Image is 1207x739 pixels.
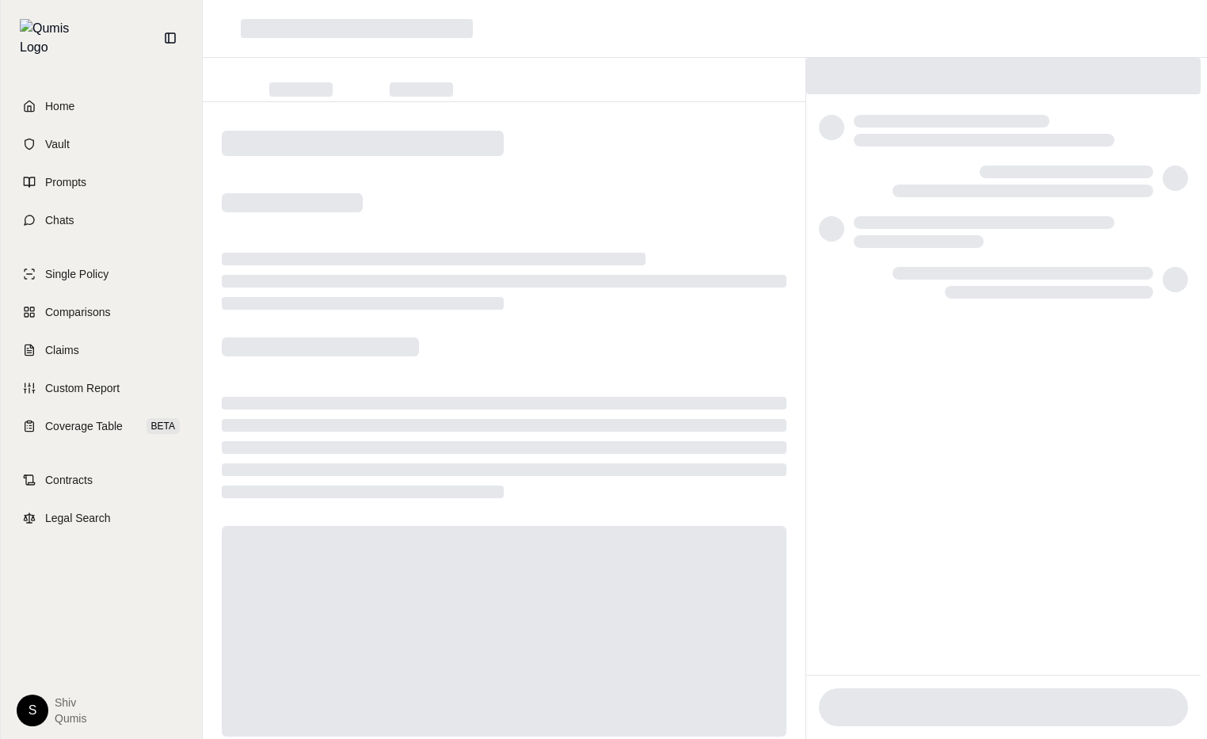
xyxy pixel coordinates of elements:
[10,89,192,124] a: Home
[10,409,192,444] a: Coverage TableBETA
[10,371,192,406] a: Custom Report
[45,342,79,358] span: Claims
[55,710,86,726] span: Qumis
[55,695,86,710] span: Shiv
[10,501,192,535] a: Legal Search
[147,418,180,434] span: BETA
[45,510,111,526] span: Legal Search
[45,380,120,396] span: Custom Report
[45,304,110,320] span: Comparisons
[10,257,192,291] a: Single Policy
[45,98,74,114] span: Home
[45,472,93,488] span: Contracts
[20,19,79,57] img: Qumis Logo
[17,695,48,726] div: S
[10,203,192,238] a: Chats
[158,25,183,51] button: Collapse sidebar
[10,333,192,368] a: Claims
[10,463,192,497] a: Contracts
[45,136,70,152] span: Vault
[45,266,109,282] span: Single Policy
[45,212,74,228] span: Chats
[10,127,192,162] a: Vault
[10,165,192,200] a: Prompts
[45,418,123,434] span: Coverage Table
[45,174,86,190] span: Prompts
[10,295,192,330] a: Comparisons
